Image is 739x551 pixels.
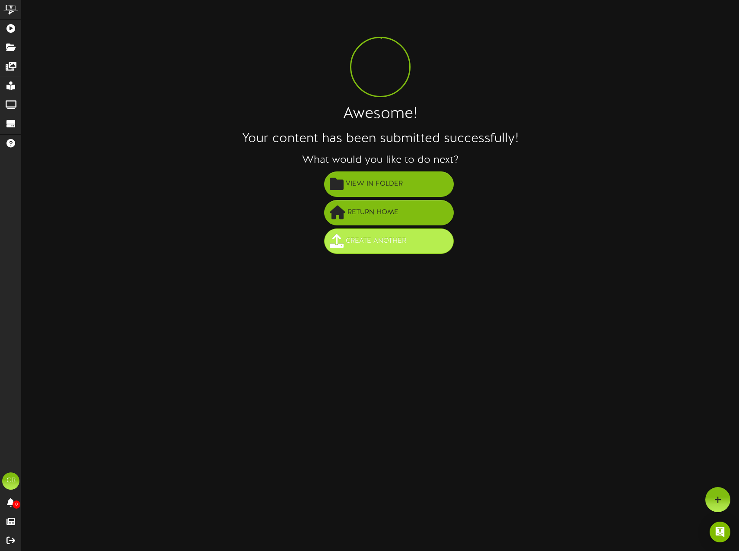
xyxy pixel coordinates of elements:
h1: Awesome! [22,106,739,123]
div: CB [2,472,19,490]
span: 0 [13,500,20,509]
span: Return Home [345,206,401,220]
div: Open Intercom Messenger [710,522,730,542]
button: Return Home [324,200,454,225]
button: View in Folder [324,171,454,197]
button: Create Another [324,228,454,254]
span: View in Folder [344,177,405,191]
h3: What would you like to do next? [22,155,739,166]
h2: Your content has been submitted successfully! [22,132,739,146]
span: Create Another [344,234,408,248]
